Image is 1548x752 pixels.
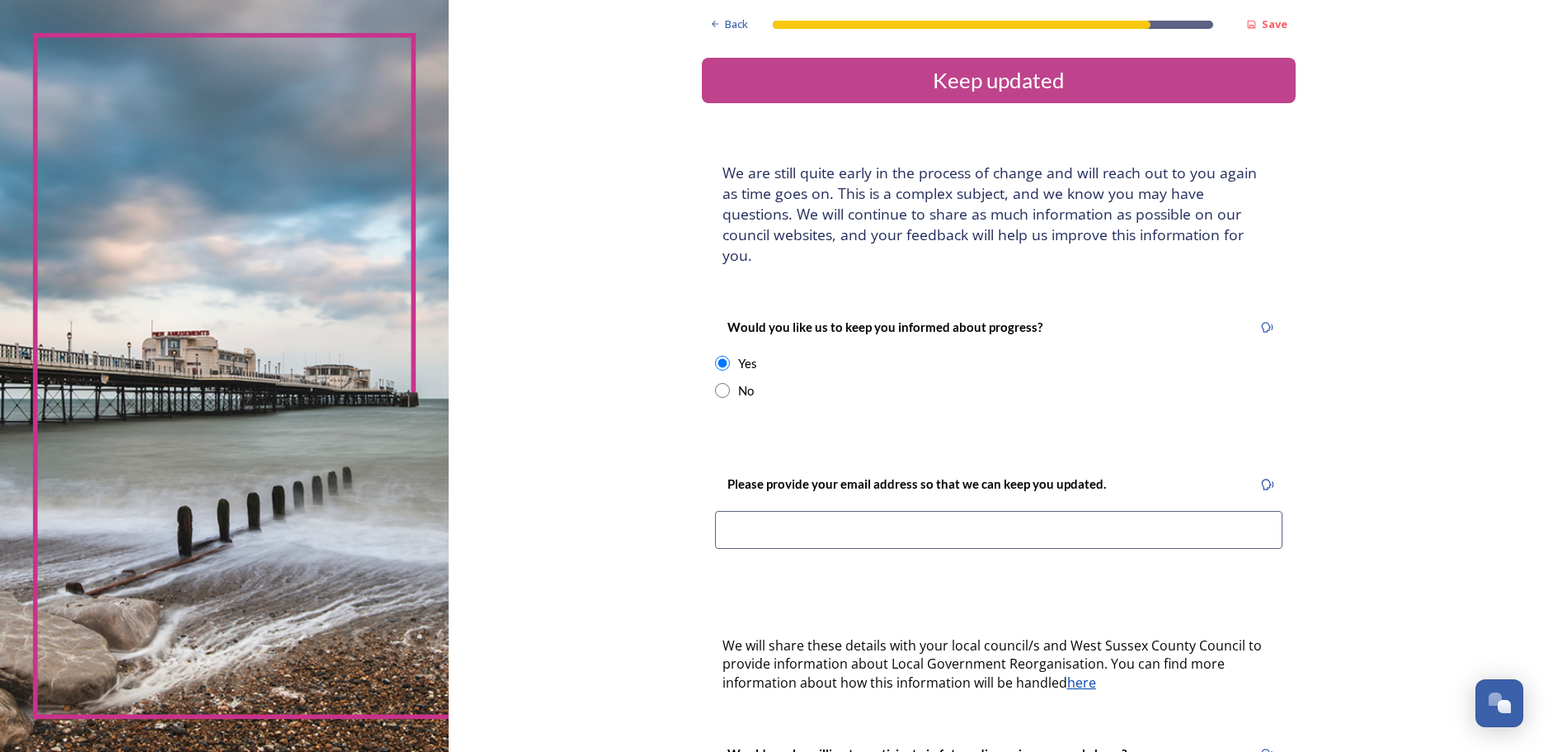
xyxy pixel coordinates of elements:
[738,354,757,373] div: Yes
[1067,674,1096,692] a: here
[725,17,748,32] span: Back
[727,319,1042,334] strong: Would you like us to keep you informed about progress?
[727,476,1106,491] strong: Please provide your email address so that we can keep you updated.
[708,64,1289,97] div: Keep updated
[722,636,1265,692] span: We will share these details with your local council/s and West Sussex County Council to provide i...
[1475,679,1523,727] button: Open Chat
[722,163,1275,266] h4: We are still quite early in the process of change and will reach out to you again as time goes on...
[1262,17,1287,31] strong: Save
[738,381,754,400] div: No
